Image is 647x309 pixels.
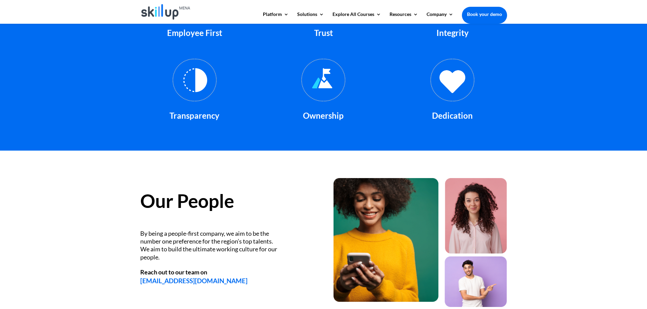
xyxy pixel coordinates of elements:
[140,192,313,214] h2: Our People
[303,111,344,120] span: Ownership
[334,178,507,307] img: our people - Skillup
[263,12,289,23] a: Platform
[432,111,473,120] span: Dedication
[140,230,280,262] div: By being a people-first company, we aim to be the number one preference for the region’s top tale...
[167,28,222,38] span: Employee First
[333,12,381,23] a: Explore All Courses
[390,12,418,23] a: Resources
[427,12,453,23] a: Company
[462,7,507,22] a: Book your demo
[140,268,207,276] strong: Reach out to our team on
[436,28,469,38] span: Integrity
[613,276,647,309] iframe: Chat Widget
[141,4,191,20] img: Skillup Mena
[297,12,324,23] a: Solutions
[169,111,219,120] span: Transparency
[314,28,333,38] span: Trust
[140,277,248,285] a: [EMAIL_ADDRESS][DOMAIN_NAME]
